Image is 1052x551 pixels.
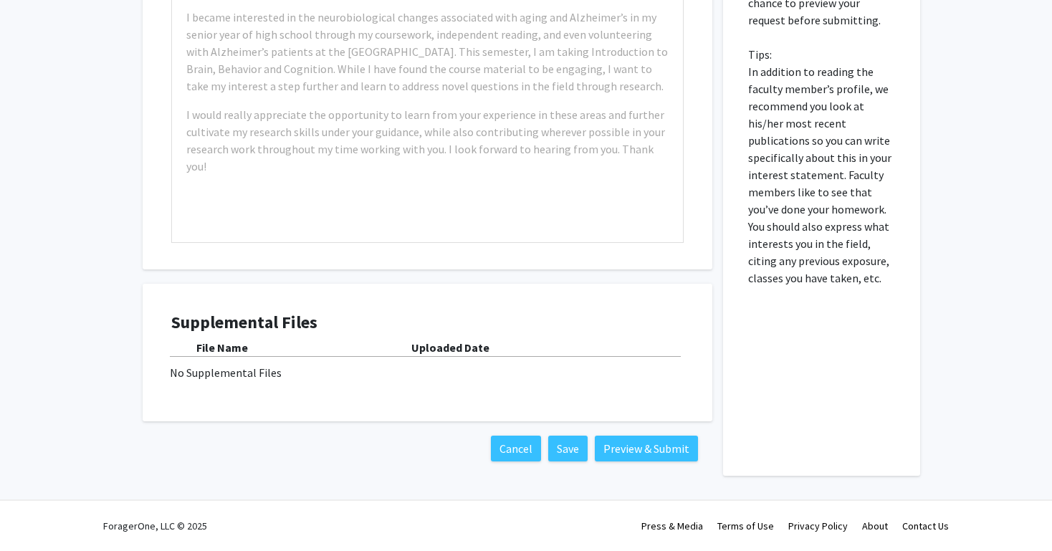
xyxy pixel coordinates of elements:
div: ForagerOne, LLC © 2025 [103,501,207,551]
a: Terms of Use [717,519,774,532]
h4: Supplemental Files [171,312,684,333]
div: No Supplemental Files [170,364,685,381]
button: Preview & Submit [595,436,698,461]
a: Privacy Policy [788,519,848,532]
b: Uploaded Date [411,340,489,355]
p: I became interested in the neurobiological changes associated with aging and Alzheimer’s in my se... [186,9,669,95]
b: File Name [196,340,248,355]
button: Save [548,436,588,461]
button: Cancel [491,436,541,461]
a: About [862,519,888,532]
a: Press & Media [641,519,703,532]
a: Contact Us [902,519,949,532]
p: I would really appreciate the opportunity to learn from your experience in these areas and furthe... [186,106,669,175]
iframe: Chat [11,487,61,540]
